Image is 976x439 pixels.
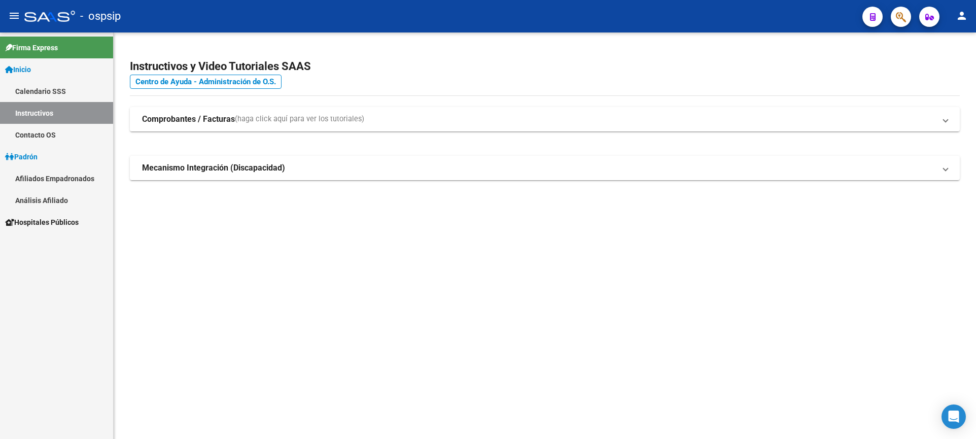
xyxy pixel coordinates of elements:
mat-expansion-panel-header: Comprobantes / Facturas(haga click aquí para ver los tutoriales) [130,107,960,131]
span: Firma Express [5,42,58,53]
a: Centro de Ayuda - Administración de O.S. [130,75,282,89]
mat-expansion-panel-header: Mecanismo Integración (Discapacidad) [130,156,960,180]
mat-icon: menu [8,10,20,22]
strong: Mecanismo Integración (Discapacidad) [142,162,285,174]
span: Inicio [5,64,31,75]
h2: Instructivos y Video Tutoriales SAAS [130,57,960,76]
span: Padrón [5,151,38,162]
strong: Comprobantes / Facturas [142,114,235,125]
mat-icon: person [956,10,968,22]
span: (haga click aquí para ver los tutoriales) [235,114,364,125]
span: Hospitales Públicos [5,217,79,228]
div: Open Intercom Messenger [942,404,966,429]
span: - ospsip [80,5,121,27]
